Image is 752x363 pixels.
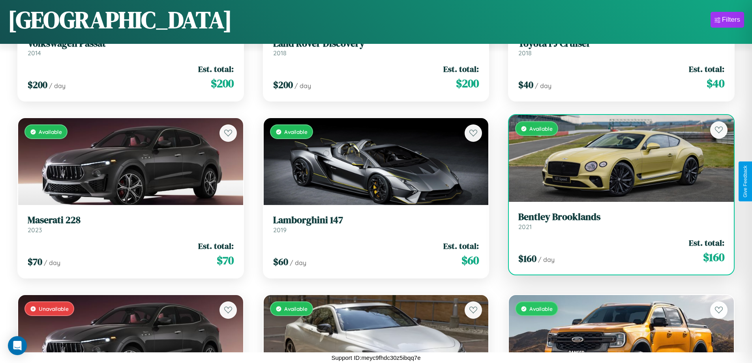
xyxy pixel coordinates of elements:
h3: Lamborghini 147 [273,214,479,226]
span: / day [535,82,551,90]
span: 2021 [518,223,532,231]
span: $ 200 [211,75,234,91]
h1: [GEOGRAPHIC_DATA] [8,4,232,36]
span: / day [44,259,60,267]
span: $ 70 [217,252,234,268]
span: Available [284,128,308,135]
span: Est. total: [443,63,479,75]
a: Land Rover Discovery2018 [273,38,479,57]
a: Volkswagen Passat2014 [28,38,234,57]
h3: Bentley Brooklands [518,211,724,223]
span: Available [284,305,308,312]
span: 2018 [273,49,287,57]
div: Filters [722,16,740,24]
span: 2014 [28,49,41,57]
span: $ 70 [28,255,42,268]
span: 2018 [518,49,532,57]
div: Give Feedback [743,166,748,197]
a: Lamborghini 1472019 [273,214,479,234]
a: Maserati 2282023 [28,214,234,234]
a: Toyota FJ Cruiser2018 [518,38,724,57]
h3: Maserati 228 [28,214,234,226]
div: Open Intercom Messenger [8,336,27,355]
span: / day [538,256,555,263]
span: $ 40 [707,75,724,91]
span: Unavailable [39,305,69,312]
span: $ 200 [28,78,47,91]
a: Bentley Brooklands2021 [518,211,724,231]
span: $ 60 [273,255,288,268]
span: / day [294,82,311,90]
span: Est. total: [198,63,234,75]
span: $ 200 [456,75,479,91]
span: 2019 [273,226,287,234]
span: Est. total: [689,63,724,75]
span: 2023 [28,226,42,234]
p: Support ID: meyc9fhdc30z5ibqq7e [332,352,421,363]
span: / day [49,82,66,90]
span: Est. total: [689,237,724,248]
button: Filters [711,12,744,28]
span: Est. total: [443,240,479,252]
span: Available [529,125,553,132]
span: Available [529,305,553,312]
span: $ 160 [518,252,536,265]
span: Available [39,128,62,135]
span: / day [290,259,306,267]
span: $ 160 [703,249,724,265]
span: $ 200 [273,78,293,91]
span: $ 40 [518,78,533,91]
span: $ 60 [461,252,479,268]
span: Est. total: [198,240,234,252]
